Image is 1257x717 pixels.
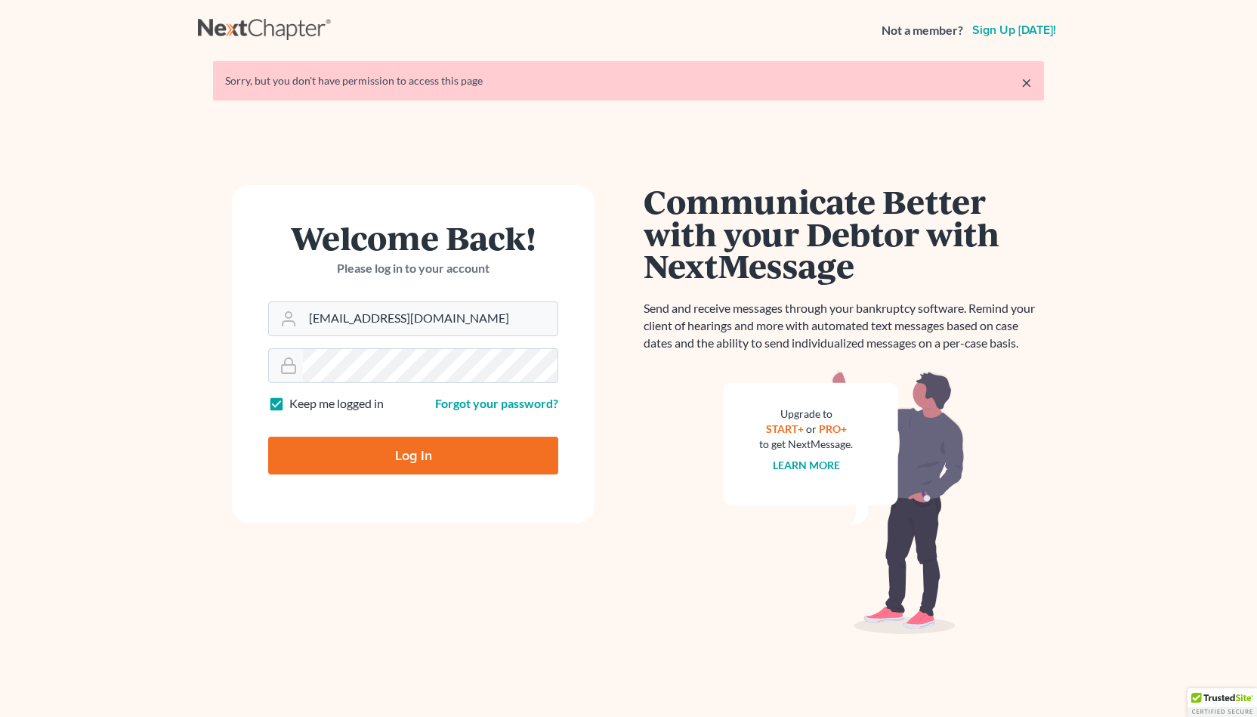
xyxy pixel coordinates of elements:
img: nextmessage_bg-59042aed3d76b12b5cd301f8e5b87938c9018125f34e5fa2b7a6b67550977c72.svg [723,370,965,635]
span: or [806,422,817,435]
a: Learn more [773,459,840,471]
input: Email Address [303,302,557,335]
div: Sorry, but you don't have permission to access this page [225,73,1032,88]
div: Upgrade to [759,406,853,422]
a: × [1021,73,1032,91]
input: Log In [268,437,558,474]
a: START+ [766,422,804,435]
strong: Not a member? [882,22,963,39]
a: PRO+ [819,422,847,435]
p: Please log in to your account [268,260,558,277]
div: to get NextMessage. [759,437,853,452]
a: Forgot your password? [435,396,558,410]
h1: Communicate Better with your Debtor with NextMessage [644,185,1044,282]
h1: Welcome Back! [268,221,558,254]
p: Send and receive messages through your bankruptcy software. Remind your client of hearings and mo... [644,300,1044,352]
div: TrustedSite Certified [1188,688,1257,717]
label: Keep me logged in [289,395,384,413]
a: Sign up [DATE]! [969,24,1059,36]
